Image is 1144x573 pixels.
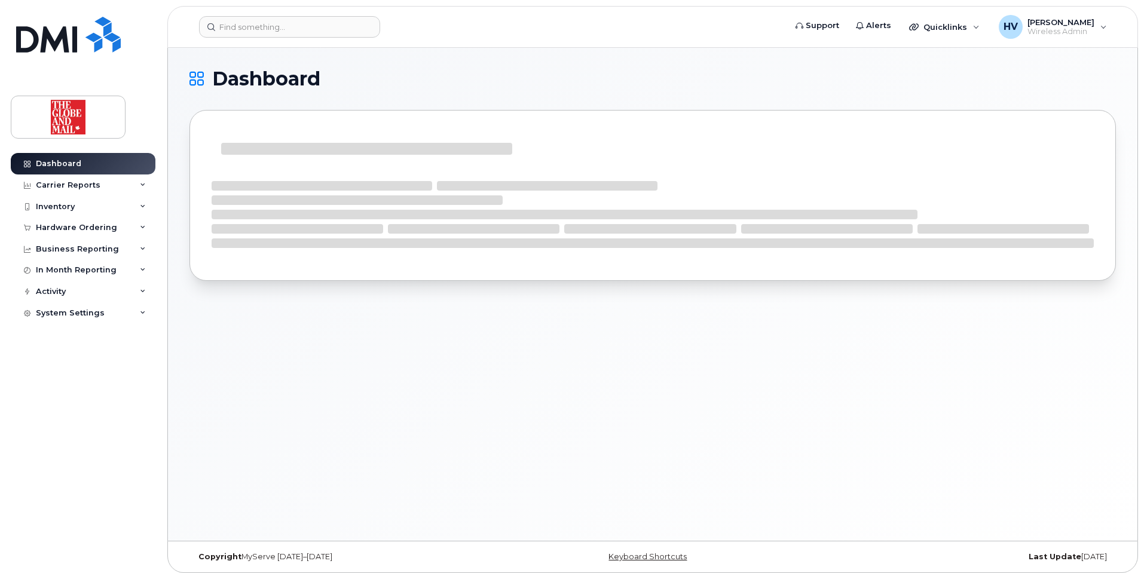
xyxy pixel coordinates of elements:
[198,552,241,561] strong: Copyright
[608,552,687,561] a: Keyboard Shortcuts
[807,552,1116,562] div: [DATE]
[1029,552,1081,561] strong: Last Update
[212,70,320,88] span: Dashboard
[189,552,498,562] div: MyServe [DATE]–[DATE]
